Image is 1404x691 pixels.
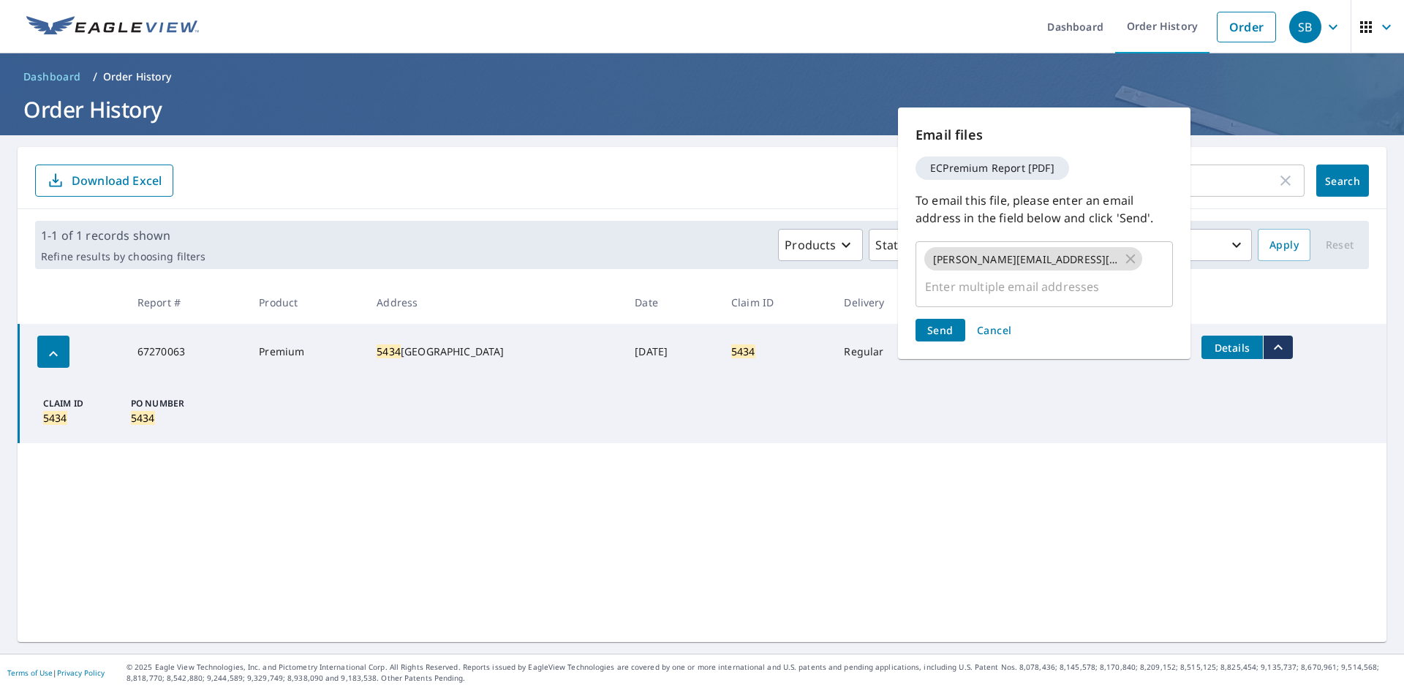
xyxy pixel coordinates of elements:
div: [GEOGRAPHIC_DATA] [377,344,611,359]
button: detailsBtn-67270063 [1201,336,1263,359]
span: Details [1210,341,1254,355]
li: / [93,68,97,86]
img: EV Logo [26,16,199,38]
td: Regular [832,324,941,380]
span: Apply [1269,236,1299,254]
span: [PERSON_NAME][EMAIL_ADDRESS][DOMAIN_NAME] [924,252,1127,266]
a: Dashboard [18,65,87,88]
button: Cancel [971,319,1018,341]
button: Download Excel [35,165,173,197]
p: To email this file, please enter an email address in the field below and click 'Send'. [916,192,1173,227]
button: filesDropdownBtn-67270063 [1263,336,1293,359]
mark: 5434 [731,344,755,358]
p: Order History [103,69,172,84]
th: Claim ID [720,281,832,324]
span: Search [1328,174,1357,188]
p: Email files [916,125,1173,145]
span: Cancel [977,323,1012,337]
p: Download Excel [72,173,162,189]
th: Date [623,281,720,324]
div: SB [1289,11,1321,43]
input: Enter multiple email addresses [922,273,1144,301]
p: PO Number [131,397,213,410]
button: Status [869,229,938,261]
td: 67270063 [126,324,247,380]
button: Search [1316,165,1369,197]
td: Premium [247,324,365,380]
button: Apply [1258,229,1310,261]
mark: 5434 [377,344,401,358]
p: Status [875,236,911,254]
p: | [7,668,105,677]
p: Claim ID [43,397,125,410]
p: © 2025 Eagle View Technologies, Inc. and Pictometry International Corp. All Rights Reserved. Repo... [127,662,1397,684]
p: 1-1 of 1 records shown [41,227,205,244]
span: Dashboard [23,69,81,84]
a: Privacy Policy [57,668,105,678]
mark: 5434 [131,411,155,425]
button: Products [778,229,863,261]
th: Report # [126,281,247,324]
th: Delivery [832,281,941,324]
div: [PERSON_NAME][EMAIL_ADDRESS][DOMAIN_NAME] [924,247,1142,271]
nav: breadcrumb [18,65,1386,88]
th: Product [247,281,365,324]
a: Terms of Use [7,668,53,678]
a: Order [1217,12,1276,42]
mark: 5434 [43,411,67,425]
p: Products [785,236,836,254]
span: ECPremium Report [PDF] [921,163,1063,173]
p: Refine results by choosing filters [41,250,205,263]
th: Address [365,281,623,324]
h1: Order History [18,94,1386,124]
span: Send [927,323,954,337]
td: [DATE] [623,324,720,380]
button: Send [916,319,965,341]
